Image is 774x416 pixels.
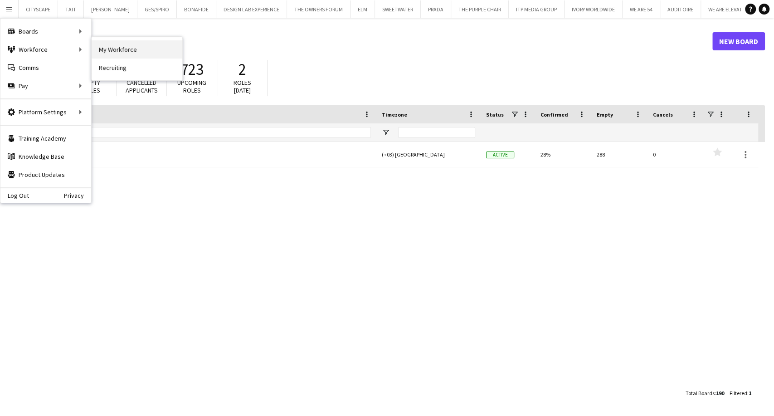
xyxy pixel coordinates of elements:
button: AUDITOIRE [660,0,701,18]
span: Cancelled applicants [126,78,158,94]
a: Elevated XP - Tural [21,142,371,167]
span: 1 [749,390,751,396]
span: Active [486,152,514,158]
div: 0 [647,142,704,167]
span: Empty [597,111,613,118]
button: DESIGN LAB EXPERIENCE [216,0,287,18]
button: TAIT [58,0,84,18]
a: Training Academy [0,129,91,147]
span: Total Boards [686,390,715,396]
span: Confirmed [540,111,568,118]
button: ITP MEDIA GROUP [509,0,565,18]
button: THE OWNERS FORUM [287,0,350,18]
span: Status [486,111,504,118]
a: Knowledge Base [0,147,91,166]
a: Recruiting [92,59,182,77]
span: Timezone [382,111,407,118]
div: 288 [591,142,647,167]
div: : [686,384,724,402]
div: (+03) [GEOGRAPHIC_DATA] [376,142,481,167]
button: BONAFIDE [177,0,216,18]
span: 190 [716,390,724,396]
div: Platform Settings [0,103,91,121]
button: PRADA [421,0,451,18]
span: 2 [239,59,246,79]
button: ELM [350,0,375,18]
a: Comms [0,59,91,77]
input: Board name Filter Input [38,127,371,138]
a: My Workforce [92,40,182,59]
button: CITYSCAPE [19,0,58,18]
div: 28% [535,142,591,167]
span: Cancels [653,111,673,118]
span: Filtered [730,390,747,396]
span: Upcoming roles [177,78,206,94]
button: GES/SPIRO [137,0,177,18]
a: Privacy [64,192,91,199]
h1: Boards [16,34,712,48]
button: [PERSON_NAME] [84,0,137,18]
input: Timezone Filter Input [398,127,475,138]
button: THE PURPLE CHAIR [451,0,509,18]
span: 723 [180,59,204,79]
button: SWEETWATER [375,0,421,18]
div: : [730,384,751,402]
div: Workforce [0,40,91,59]
div: Boards [0,22,91,40]
button: IVORY WORLDWIDE [565,0,623,18]
a: New Board [712,32,765,50]
button: WE ARE 54 [623,0,660,18]
button: Open Filter Menu [382,128,390,137]
a: Log Out [0,192,29,199]
div: Pay [0,77,91,95]
span: Roles [DATE] [234,78,251,94]
button: WE ARE ELEVATE [701,0,753,18]
a: Product Updates [0,166,91,184]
